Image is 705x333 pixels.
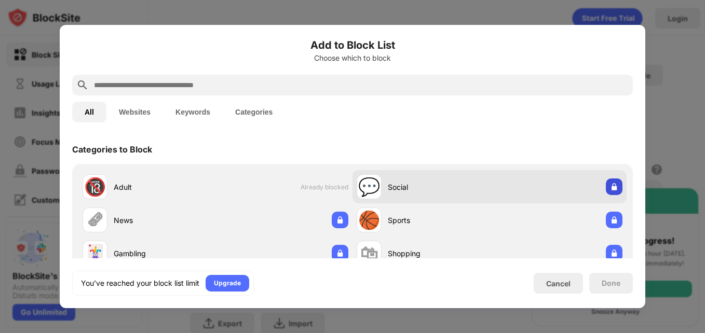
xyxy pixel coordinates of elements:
[358,210,380,231] div: 🏀
[76,79,89,91] img: search.svg
[84,243,106,264] div: 🃏
[163,102,223,122] button: Keywords
[114,248,215,259] div: Gambling
[388,215,490,226] div: Sports
[86,210,104,231] div: 🗞
[214,278,241,288] div: Upgrade
[388,248,490,259] div: Shopping
[72,37,633,53] h6: Add to Block List
[358,176,380,198] div: 💬
[81,278,199,288] div: You’ve reached your block list limit
[106,102,163,122] button: Websites
[602,279,620,287] div: Done
[114,215,215,226] div: News
[72,54,633,62] div: Choose which to block
[114,182,215,192] div: Adult
[84,176,106,198] div: 🔞
[546,279,571,288] div: Cancel
[301,183,348,191] span: Already blocked
[223,102,285,122] button: Categories
[72,144,152,155] div: Categories to Block
[388,182,490,192] div: Social
[360,243,378,264] div: 🛍
[72,102,106,122] button: All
